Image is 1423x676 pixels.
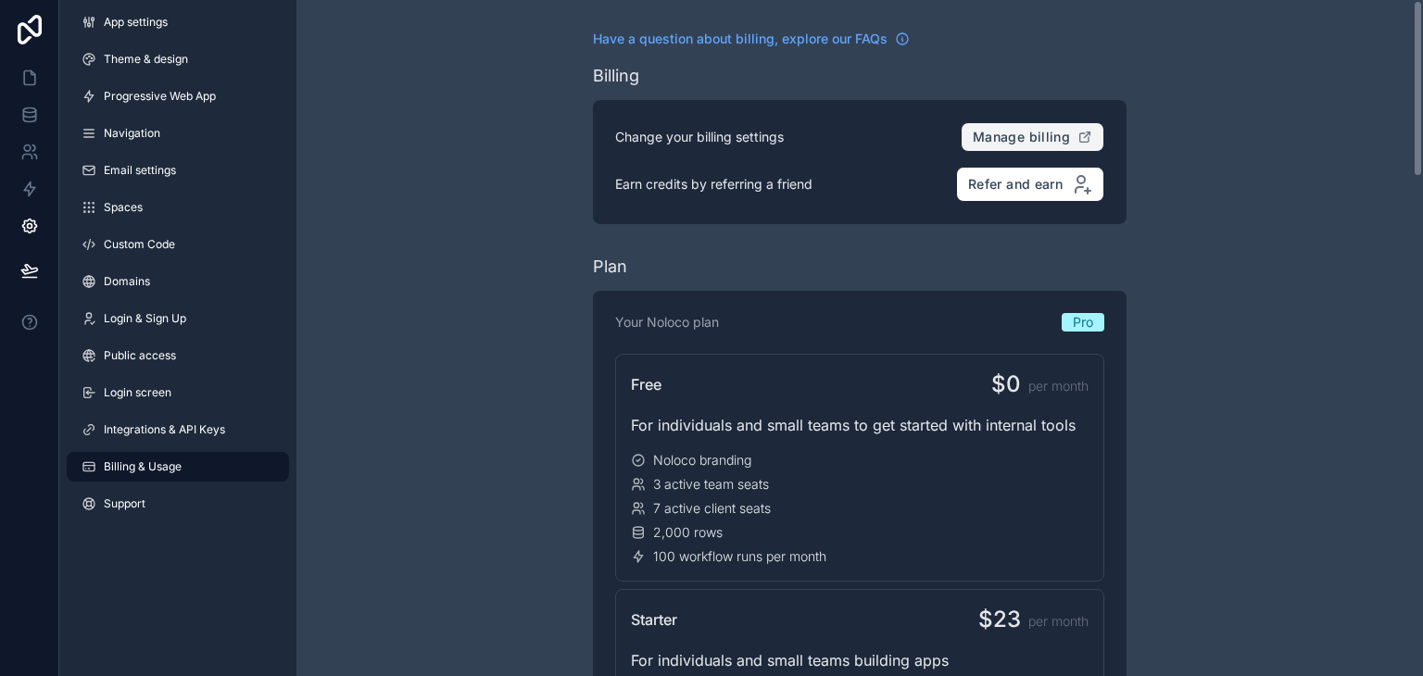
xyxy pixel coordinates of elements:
span: Free [631,373,661,395]
span: Theme & design [104,52,188,67]
span: Email settings [104,163,176,178]
span: 2,000 rows [653,523,723,542]
span: 100 workflow runs per month [653,547,826,566]
a: Progressive Web App [67,81,289,111]
div: For individuals and small teams to get started with internal tools [631,414,1089,436]
span: Public access [104,348,176,363]
span: Noloco branding [653,451,751,469]
p: Your Noloco plan [615,313,719,332]
span: Progressive Web App [104,89,216,104]
span: Support [104,496,145,511]
a: Login & Sign Up [67,304,289,333]
span: $23 [978,605,1021,634]
div: For individuals and small teams building apps [631,649,1089,671]
a: Support [67,489,289,519]
span: per month [1028,377,1089,395]
span: Login & Sign Up [104,311,186,326]
span: Starter [631,608,677,631]
div: Plan [593,254,627,280]
span: Spaces [104,200,143,215]
p: Earn credits by referring a friend [615,175,812,194]
a: Custom Code [67,230,289,259]
a: Theme & design [67,44,289,74]
a: Spaces [67,193,289,222]
span: per month [1028,612,1089,631]
div: Billing [593,63,639,89]
span: Pro [1073,313,1093,332]
p: Change your billing settings [615,128,784,146]
span: Refer and earn [968,176,1063,193]
a: Domains [67,267,289,296]
a: Navigation [67,119,289,148]
span: Manage billing [973,129,1070,145]
a: Login screen [67,378,289,407]
a: Email settings [67,156,289,185]
span: Navigation [104,126,160,141]
span: Have a question about billing, explore our FAQs [593,30,888,48]
button: Manage billing [961,122,1104,152]
span: App settings [104,15,168,30]
span: 3 active team seats [653,475,769,494]
span: 7 active client seats [653,499,771,518]
a: Have a question about billing, explore our FAQs [593,30,910,48]
a: Integrations & API Keys [67,415,289,444]
span: Login screen [104,385,171,400]
a: App settings [67,7,289,37]
span: Domains [104,274,150,289]
a: Billing & Usage [67,452,289,482]
span: Integrations & API Keys [104,422,225,437]
button: Refer and earn [956,167,1104,202]
span: Billing & Usage [104,459,182,474]
span: $0 [991,369,1021,399]
a: Public access [67,341,289,370]
span: Custom Code [104,237,175,252]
